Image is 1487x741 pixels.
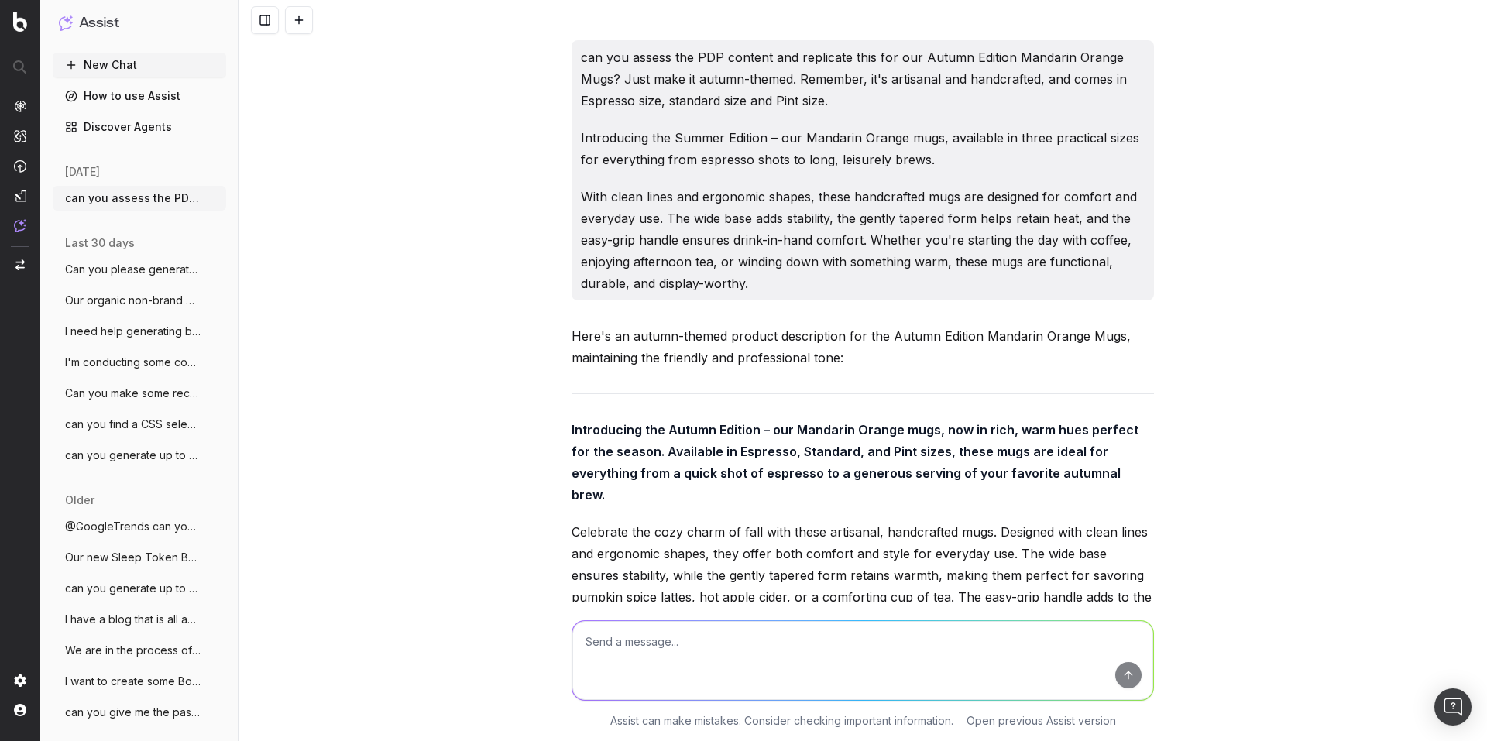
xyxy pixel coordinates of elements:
button: Our new Sleep Token Band Tshirts are a m [53,545,226,570]
span: can you give me the past 90 days keyword [65,705,201,720]
span: I'm conducting some competitor research [65,355,201,370]
span: Can you please generate me a blog post a [65,262,201,277]
span: Can you make some recommendations on how [65,386,201,401]
span: Our organic non-brand CTR for our Mens C [65,293,201,308]
span: We are in the process of developing a ne [65,643,201,658]
span: can you find a CSS selector that will ex [65,417,201,432]
button: can you generate up to 3 meta titles for [53,443,226,468]
button: @GoogleTrends can you analyse google tre [53,514,226,539]
span: I have a blog that is all about Baby's F [65,612,201,627]
p: Introducing the Summer Edition – our Mandarin Orange mugs, available in three practical sizes for... [581,127,1145,170]
span: Our new Sleep Token Band Tshirts are a m [65,550,201,565]
p: Here's an autumn-themed product description for the Autumn Edition Mandarin Orange Mugs, maintain... [572,325,1154,369]
span: can you generate up to 2 meta descriptio [65,581,201,596]
div: Open Intercom Messenger [1434,688,1472,726]
button: can you give me the past 90 days keyword [53,700,226,725]
img: Analytics [14,100,26,112]
button: can you find a CSS selector that will ex [53,412,226,437]
img: Activation [14,160,26,173]
button: can you assess the PDP content and repli [53,186,226,211]
span: older [65,492,94,508]
span: last 30 days [65,235,135,251]
button: We are in the process of developing a ne [53,638,226,663]
strong: Introducing the Autumn Edition – our Mandarin Orange mugs, now in rich, warm hues perfect for the... [572,422,1142,503]
img: Assist [59,15,73,30]
button: Assist [59,12,220,34]
span: can you assess the PDP content and repli [65,190,201,206]
h1: Assist [79,12,119,34]
span: I need help generating blog ideas for ac [65,324,201,339]
img: Studio [14,190,26,202]
button: I need help generating blog ideas for ac [53,319,226,344]
img: My account [14,704,26,716]
a: Open previous Assist version [967,713,1116,729]
button: I have a blog that is all about Baby's F [53,607,226,632]
span: @GoogleTrends can you analyse google tre [65,519,201,534]
button: New Chat [53,53,226,77]
span: [DATE] [65,164,100,180]
button: I want to create some Botify custom repo [53,669,226,694]
span: can you generate up to 3 meta titles for [65,448,201,463]
button: Can you make some recommendations on how [53,381,226,406]
button: can you generate up to 2 meta descriptio [53,576,226,601]
p: With clean lines and ergonomic shapes, these handcrafted mugs are designed for comfort and everyd... [581,186,1145,294]
a: How to use Assist [53,84,226,108]
p: Assist can make mistakes. Consider checking important information. [610,713,953,729]
a: Discover Agents [53,115,226,139]
span: I want to create some Botify custom repo [65,674,201,689]
p: Celebrate the cozy charm of fall with these artisanal, handcrafted mugs. Designed with clean line... [572,521,1154,651]
img: Setting [14,674,26,687]
button: Our organic non-brand CTR for our Mens C [53,288,226,313]
img: Intelligence [14,129,26,142]
button: Can you please generate me a blog post a [53,257,226,282]
img: Switch project [15,259,25,270]
img: Botify logo [13,12,27,32]
img: Assist [14,219,26,232]
p: can you assess the PDP content and replicate this for our Autumn Edition Mandarin Orange Mugs? Ju... [581,46,1145,111]
button: I'm conducting some competitor research [53,350,226,375]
